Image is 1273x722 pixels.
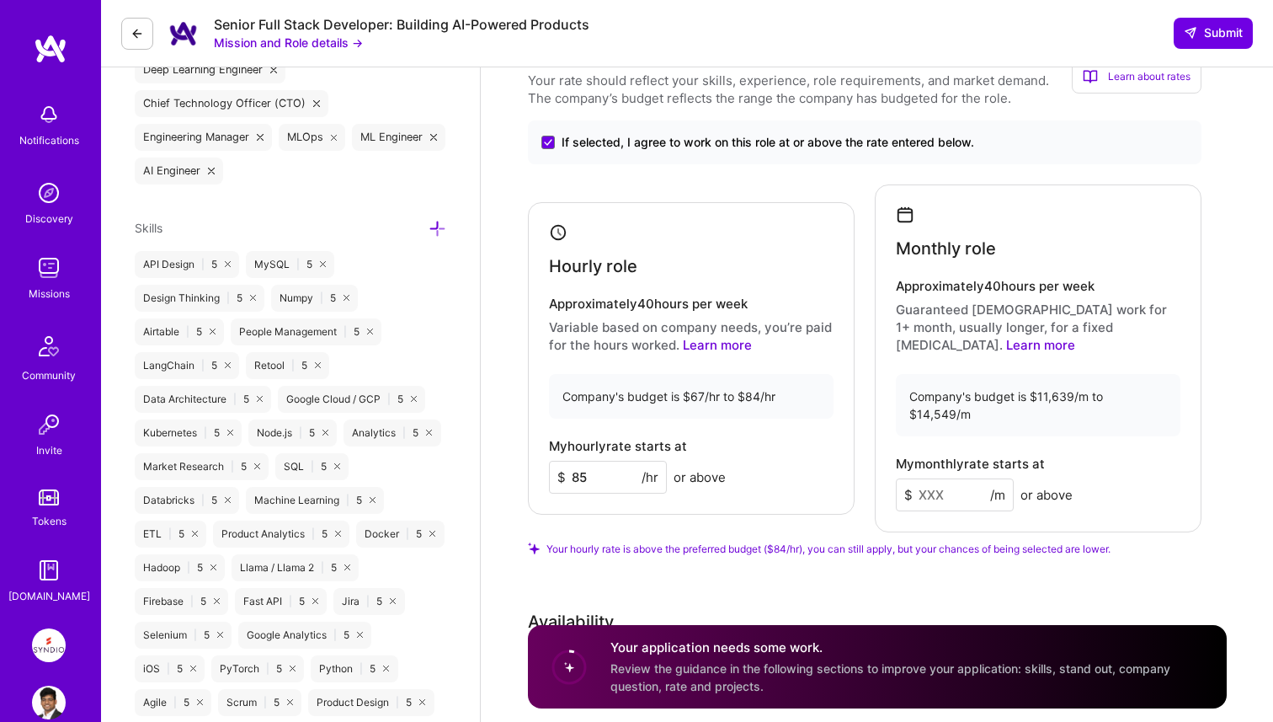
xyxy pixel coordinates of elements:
span: /hr [642,468,658,486]
img: guide book [32,554,66,587]
div: Hadoop 5 [135,554,225,581]
div: AI Engineer [135,158,223,185]
i: icon Close [419,699,425,705]
span: | [204,426,207,440]
span: | [396,696,399,709]
button: Mission and Role details → [214,34,363,51]
div: To add a monthly rate, update availability to 40h/week [549,461,726,494]
div: Community [22,366,76,384]
span: | [201,494,205,507]
i: icon Close [257,396,263,402]
div: Product Design 5 [308,689,434,716]
img: discovery [32,176,66,210]
span: /m [990,486,1005,504]
div: Llama / Llama 2 5 [232,554,359,581]
i: icon Close [225,497,231,503]
i: icon Close [290,666,296,671]
i: icon Calendar [896,206,915,225]
i: icon Close [315,362,321,368]
div: Missions [29,285,70,302]
span: | [333,628,337,642]
i: icon Close [270,67,277,73]
div: Tokens [32,512,67,530]
img: User Avatar [32,686,66,719]
div: Learn about rates [1072,60,1201,94]
img: bell [32,98,66,131]
i: icon Close [370,497,376,503]
i: icon Clock [549,223,568,243]
i: icon SendLight [1184,26,1197,40]
i: icon Close [217,632,223,638]
i: icon Close [331,134,338,141]
span: | [406,527,409,541]
a: Learn more [1006,337,1075,353]
i: icon Close [390,598,396,604]
div: SQL 5 [275,453,349,480]
div: Numpy 5 [271,285,358,312]
i: icon Close [367,329,373,334]
i: icon Close [313,100,320,107]
span: | [344,325,347,339]
i: icon Close [411,396,417,402]
span: | [266,662,269,676]
div: iOS 5 [135,655,205,682]
span: | [186,325,189,339]
span: | [233,393,237,406]
div: Google Analytics 5 [238,622,371,649]
span: | [201,359,205,372]
div: Scrum 5 [218,689,301,716]
img: Company Logo [167,17,200,51]
div: [DOMAIN_NAME] [8,587,90,605]
button: Submit [1174,18,1253,48]
a: User Avatar [28,686,70,719]
input: XXX [896,479,1014,511]
div: Chief Technology Officer (CTO) [135,90,328,117]
i: icon Close [320,261,326,267]
i: icon Close [312,598,318,604]
div: Databricks 5 [135,487,239,514]
i: icon Close [197,699,203,705]
i: icon Close [344,564,350,570]
div: Notifications [19,131,79,149]
h4: My monthly rate starts at [896,457,1045,472]
span: | [296,258,300,271]
div: Agile 5 [135,689,211,716]
div: Machine Learning 5 [246,487,384,514]
i: icon Close [429,531,435,537]
span: | [291,359,295,372]
img: teamwork [32,251,66,285]
i: icon Close [344,295,349,301]
i: icon Close [257,134,264,141]
span: | [201,258,205,271]
div: Firebase 5 [135,588,228,615]
h4: Approximately 40 hours per week [549,297,834,312]
div: Product Analytics 5 [213,521,349,548]
span: Submit [1184,24,1243,41]
i: Check [528,543,540,554]
img: Community [29,326,69,366]
i: icon Close [335,531,341,537]
i: icon BookOpen [1083,69,1098,84]
span: | [187,561,190,575]
div: Node.js 5 [248,420,337,447]
span: | [360,662,363,676]
span: or above [1020,486,1073,504]
i: icon Close [225,261,231,267]
i: icon Close [334,463,340,469]
div: Company's budget is $67/hr to $84/hr [549,374,834,419]
i: icon Close [192,531,198,537]
span: | [312,527,315,541]
div: Fast API 5 [235,588,327,615]
span: | [168,527,172,541]
img: Invite [32,408,66,441]
i: icon Close [210,564,216,570]
span: $ [557,468,566,486]
i: icon Close [322,430,328,436]
i: icon Close [254,463,260,469]
div: Senior Full Stack Developer: Building AI-Powered Products [214,16,589,34]
div: MySQL 5 [246,251,334,278]
span: or above [674,468,726,486]
i: icon Close [208,168,215,174]
img: Syndio: Transformation Engine Modernization [32,628,66,662]
a: Syndio: Transformation Engine Modernization [28,628,70,662]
